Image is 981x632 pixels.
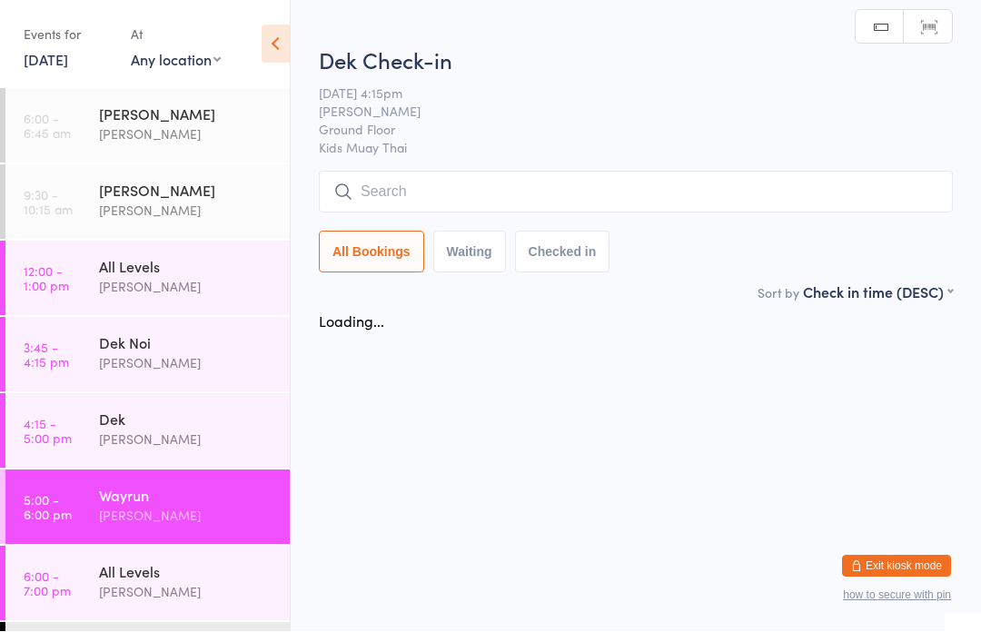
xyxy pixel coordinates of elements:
button: All Bookings [319,232,424,273]
a: 4:15 -5:00 pmDek[PERSON_NAME] [5,394,290,469]
h2: Dek Check-in [319,45,953,75]
time: 4:15 - 5:00 pm [24,417,72,446]
div: [PERSON_NAME] [99,353,274,374]
time: 6:00 - 7:00 pm [24,569,71,598]
div: At [131,20,221,50]
div: Events for [24,20,113,50]
button: how to secure with pin [843,589,951,602]
div: [PERSON_NAME] [99,506,274,527]
div: [PERSON_NAME] [99,277,274,298]
div: Any location [131,50,221,70]
div: [PERSON_NAME] [99,181,274,201]
div: [PERSON_NAME] [99,104,274,124]
div: All Levels [99,257,274,277]
div: [PERSON_NAME] [99,430,274,450]
a: 6:00 -6:45 am[PERSON_NAME][PERSON_NAME] [5,89,290,163]
div: Dek [99,410,274,430]
span: [PERSON_NAME] [319,103,925,121]
a: 5:00 -6:00 pmWayrun[PERSON_NAME] [5,470,290,545]
div: Wayrun [99,486,274,506]
time: 12:00 - 1:00 pm [24,264,69,293]
div: [PERSON_NAME] [99,582,274,603]
div: Dek Noi [99,333,274,353]
a: 9:30 -10:15 am[PERSON_NAME][PERSON_NAME] [5,165,290,240]
button: Checked in [515,232,610,273]
button: Exit kiosk mode [842,556,951,578]
label: Sort by [758,284,799,302]
div: All Levels [99,562,274,582]
time: 3:45 - 4:15 pm [24,341,69,370]
a: 3:45 -4:15 pmDek Noi[PERSON_NAME] [5,318,290,392]
time: 5:00 - 6:00 pm [24,493,72,522]
input: Search [319,172,953,213]
span: Ground Floor [319,121,925,139]
button: Waiting [433,232,506,273]
span: Kids Muay Thai [319,139,953,157]
time: 9:30 - 10:15 am [24,188,73,217]
a: 12:00 -1:00 pmAll Levels[PERSON_NAME] [5,242,290,316]
span: [DATE] 4:15pm [319,84,925,103]
div: [PERSON_NAME] [99,124,274,145]
a: [DATE] [24,50,68,70]
time: 6:00 - 6:45 am [24,112,71,141]
div: Check in time (DESC) [803,282,953,302]
a: 6:00 -7:00 pmAll Levels[PERSON_NAME] [5,547,290,621]
div: [PERSON_NAME] [99,201,274,222]
div: Loading... [319,311,384,331]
